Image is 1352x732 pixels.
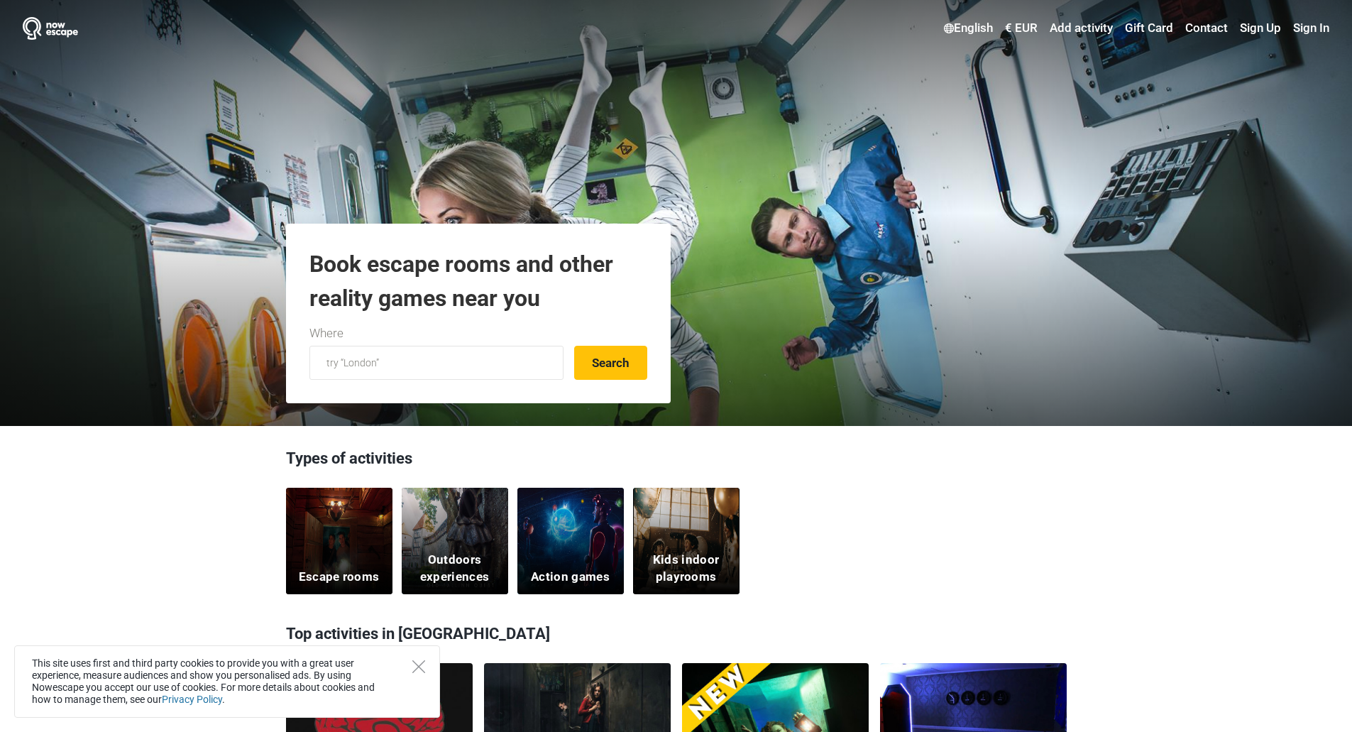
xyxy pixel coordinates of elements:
[286,616,1067,652] h3: Top activities in [GEOGRAPHIC_DATA]
[309,346,564,380] input: try “London”
[1290,16,1329,41] a: Sign In
[1121,16,1177,41] a: Gift Card
[412,660,425,673] button: Close
[14,645,440,718] div: This site uses first and third party cookies to provide you with a great user experience, measure...
[299,569,380,586] h5: Escape rooms
[309,324,344,343] label: Where
[309,247,647,315] h1: Book escape rooms and other reality games near you
[286,488,392,594] a: Escape rooms
[402,488,508,594] a: Outdoors experiences
[286,447,1067,477] h3: Types of activities
[940,16,996,41] a: English
[517,488,624,594] a: Action games
[1001,16,1041,41] a: € EUR
[23,17,78,40] img: Nowescape logo
[531,569,610,586] h5: Action games
[410,552,499,586] h5: Outdoors experiences
[1046,16,1116,41] a: Add activity
[642,552,730,586] h5: Kids indoor playrooms
[574,346,647,380] button: Search
[162,694,222,705] a: Privacy Policy
[944,23,954,33] img: English
[633,488,740,594] a: Kids indoor playrooms
[1236,16,1285,41] a: Sign Up
[1182,16,1231,41] a: Contact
